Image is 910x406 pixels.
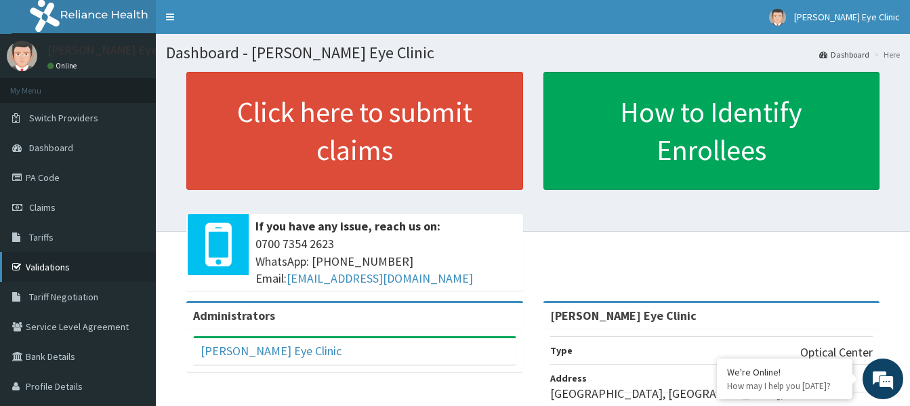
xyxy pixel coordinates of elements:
a: Online [47,61,80,70]
p: Optical Center [800,344,873,361]
img: User Image [769,9,786,26]
a: How to Identify Enrollees [543,72,880,190]
a: [PERSON_NAME] Eye Clinic [201,343,342,359]
span: [PERSON_NAME] Eye Clinic [794,11,900,23]
span: 0700 7354 2623 WhatsApp: [PHONE_NUMBER] Email: [255,235,516,287]
b: Address [550,372,587,384]
span: Claims [29,201,56,214]
span: Dashboard [29,142,73,154]
p: [PERSON_NAME] Eye Clinic [47,44,189,56]
p: How may I help you today? [727,380,842,392]
a: Click here to submit claims [186,72,523,190]
h1: Dashboard - [PERSON_NAME] Eye Clinic [166,44,900,62]
span: Tariff Negotiation [29,291,98,303]
strong: [PERSON_NAME] Eye Clinic [550,308,697,323]
span: Switch Providers [29,112,98,124]
a: [EMAIL_ADDRESS][DOMAIN_NAME] [287,270,473,286]
span: Tariffs [29,231,54,243]
a: Dashboard [819,49,869,60]
div: We're Online! [727,366,842,378]
b: Type [550,344,573,357]
img: User Image [7,41,37,71]
b: If you have any issue, reach us on: [255,218,440,234]
li: Here [871,49,900,60]
b: Administrators [193,308,275,323]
